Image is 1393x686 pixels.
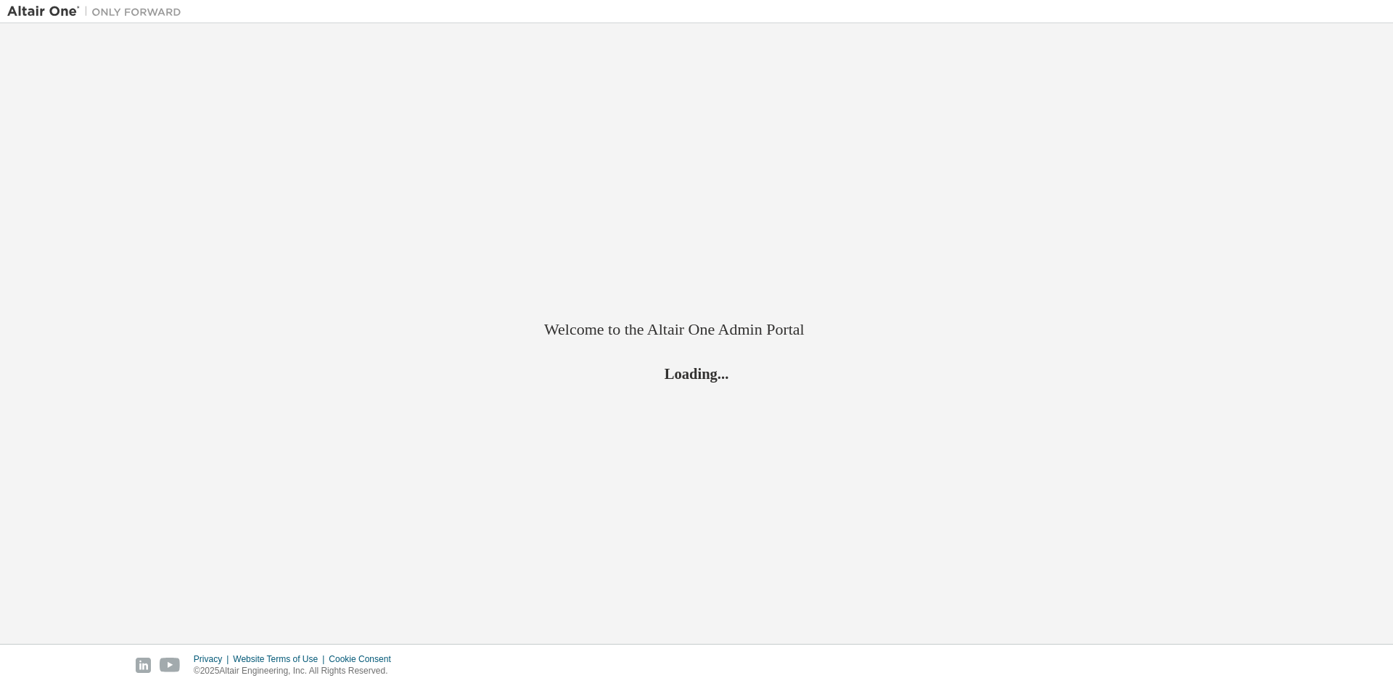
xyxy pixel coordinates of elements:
[136,658,151,673] img: linkedin.svg
[7,4,189,19] img: Altair One
[544,364,849,383] h2: Loading...
[194,665,400,677] p: © 2025 Altair Engineering, Inc. All Rights Reserved.
[233,653,329,665] div: Website Terms of Use
[329,653,399,665] div: Cookie Consent
[544,319,849,340] h2: Welcome to the Altair One Admin Portal
[160,658,181,673] img: youtube.svg
[194,653,233,665] div: Privacy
